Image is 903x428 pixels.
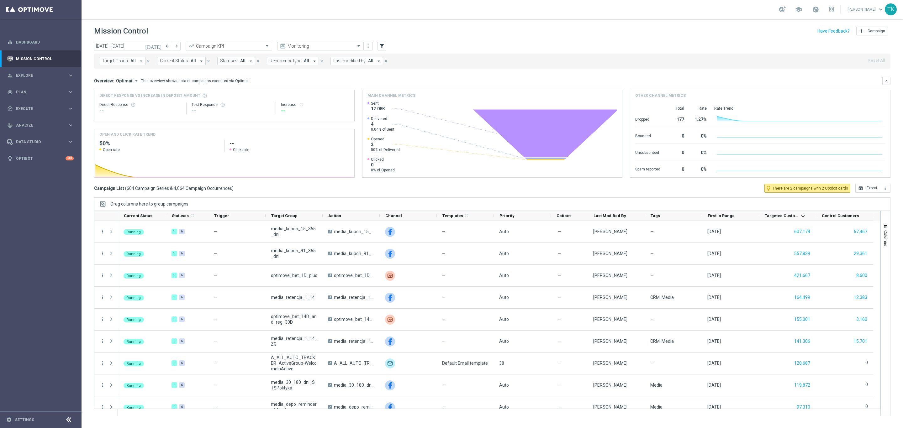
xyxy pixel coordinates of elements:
i: gps_fixed [7,89,13,95]
div: Press SPACE to select this row. [94,374,118,396]
ng-select: Monitoring [277,42,364,50]
div: -- [281,107,349,115]
img: Facebook Custom Audience [385,337,395,347]
button: Optimail arrow_drop_down [114,78,141,84]
button: 67,467 [853,228,868,236]
div: 0 [668,130,684,140]
button: 164,499 [794,294,811,301]
span: — [214,251,217,256]
span: Priority [499,213,515,218]
span: Execute [16,107,68,111]
span: Auto [499,273,509,278]
i: arrow_back [165,44,170,48]
label: 0 [865,382,868,387]
div: -- [99,107,181,115]
span: Plan [16,90,68,94]
button: more_vert [100,404,105,410]
button: Last modified by: All arrow_drop_down [330,57,383,65]
div: Rate [692,106,707,111]
button: 421,667 [794,272,811,279]
button: lightbulb_outline There are 2 campaigns with 2 Optibot cards [764,184,850,193]
button: 557,839 [794,250,811,258]
button: more_vert [365,42,371,50]
div: Rate Trend [714,106,885,111]
i: add [859,29,864,34]
i: open_in_browser [858,186,863,191]
img: Criteo [385,271,395,281]
div: 6 [179,229,185,234]
button: Mission Control [7,56,74,61]
span: media_kupon_91_365_dni [271,248,317,259]
span: — [214,229,217,234]
span: All [368,58,373,64]
button: 155,001 [794,316,811,323]
i: equalizer [7,39,13,45]
span: Running [127,252,141,256]
i: person_search [7,73,13,78]
button: play_circle_outline Execute keyboard_arrow_right [7,106,74,111]
button: Target Group: All arrow_drop_down [99,57,145,65]
a: Settings [15,418,34,422]
i: lightbulb_outline [766,185,771,191]
button: equalizer Dashboard [7,40,74,45]
span: A [328,383,332,387]
i: keyboard_arrow_down [884,79,889,83]
div: gps_fixed Plan keyboard_arrow_right [7,90,74,95]
span: — [214,273,217,278]
span: Sent [371,101,385,106]
span: Clicked [371,157,395,162]
span: 0 [371,162,395,168]
div: -- [192,107,271,115]
div: Plan [7,89,68,95]
span: — [650,273,654,278]
span: A [328,361,332,365]
span: All [191,58,196,64]
button: arrow_forward [172,42,181,50]
span: There are 2 campaigns with 2 Optibot cards [773,185,848,191]
span: 12.08K [371,106,385,112]
span: — [650,229,654,234]
div: person_search Explore keyboard_arrow_right [7,73,74,78]
button: 15,701 [853,337,868,345]
img: Criteo [385,315,395,325]
div: 0 [668,147,684,157]
span: Direct Response VS Increase In Deposit Amount [99,93,200,98]
i: track_changes [7,123,13,128]
div: Press SPACE to select this row. [118,265,873,287]
button: lightbulb Optibot +10 [7,156,74,161]
span: Target Group: [102,58,129,64]
span: 2 [371,142,400,147]
span: Current Status: [160,58,189,64]
span: Analyze [16,123,68,127]
span: Tags [651,213,660,218]
span: Calculate column [463,212,469,219]
div: Press SPACE to select this row. [118,287,873,309]
i: more_vert [883,186,888,191]
span: Targeted Customers [765,213,799,218]
i: close [206,59,211,63]
span: Calculate column [189,212,195,219]
div: TK [885,3,897,15]
button: filter_alt [378,42,386,50]
i: close [146,59,150,63]
div: Press SPACE to select this row. [94,265,118,287]
i: arrow_drop_down [312,58,317,64]
div: 6 [179,273,185,278]
span: All [304,58,309,64]
i: refresh [299,102,304,107]
div: Test Response [192,102,271,107]
button: more_vert [100,382,105,388]
i: play_circle_outline [7,106,13,112]
div: Press SPACE to select this row. [118,374,873,396]
div: Optibot [7,150,74,167]
button: 8,600 [856,272,868,279]
label: 0 [865,404,868,409]
div: Direct Response [99,102,181,107]
span: Auto [499,251,509,256]
span: A [328,230,332,233]
span: 4 [371,121,394,127]
div: 1 [172,273,177,278]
